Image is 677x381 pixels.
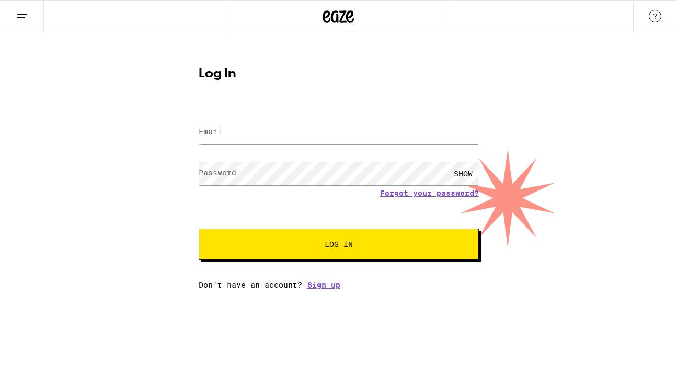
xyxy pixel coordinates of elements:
[380,189,479,197] a: Forgot your password?
[307,281,340,289] a: Sign up
[325,241,353,248] span: Log In
[199,127,222,136] label: Email
[199,121,479,144] input: Email
[199,68,479,80] h1: Log In
[199,229,479,260] button: Log In
[447,162,479,185] div: SHOW
[199,169,236,177] label: Password
[199,281,479,289] div: Don't have an account?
